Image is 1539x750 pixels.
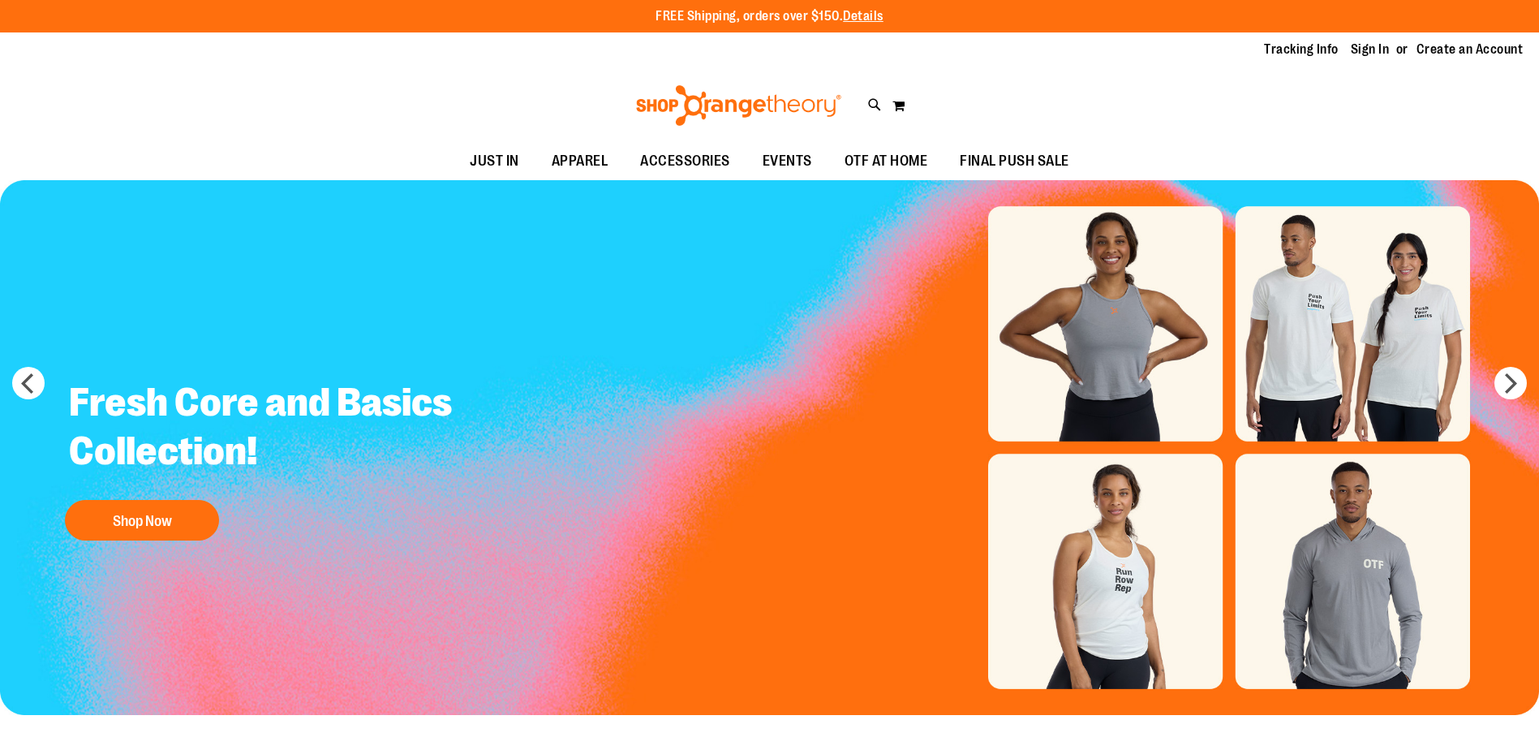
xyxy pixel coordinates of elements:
[624,143,746,180] a: ACCESSORIES
[1494,367,1527,399] button: next
[1416,41,1524,58] a: Create an Account
[552,143,608,179] span: APPAREL
[535,143,625,180] a: APPAREL
[960,143,1069,179] span: FINAL PUSH SALE
[1351,41,1390,58] a: Sign In
[746,143,828,180] a: EVENTS
[57,366,489,492] h2: Fresh Core and Basics Collection!
[454,143,535,180] a: JUST IN
[1264,41,1339,58] a: Tracking Info
[634,85,844,126] img: Shop Orangetheory
[944,143,1085,180] a: FINAL PUSH SALE
[12,367,45,399] button: prev
[57,366,489,549] a: Fresh Core and Basics Collection! Shop Now
[656,7,883,26] p: FREE Shipping, orders over $150.
[763,143,812,179] span: EVENTS
[828,143,944,180] a: OTF AT HOME
[843,9,883,24] a: Details
[640,143,730,179] span: ACCESSORIES
[845,143,928,179] span: OTF AT HOME
[470,143,519,179] span: JUST IN
[65,500,219,541] button: Shop Now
